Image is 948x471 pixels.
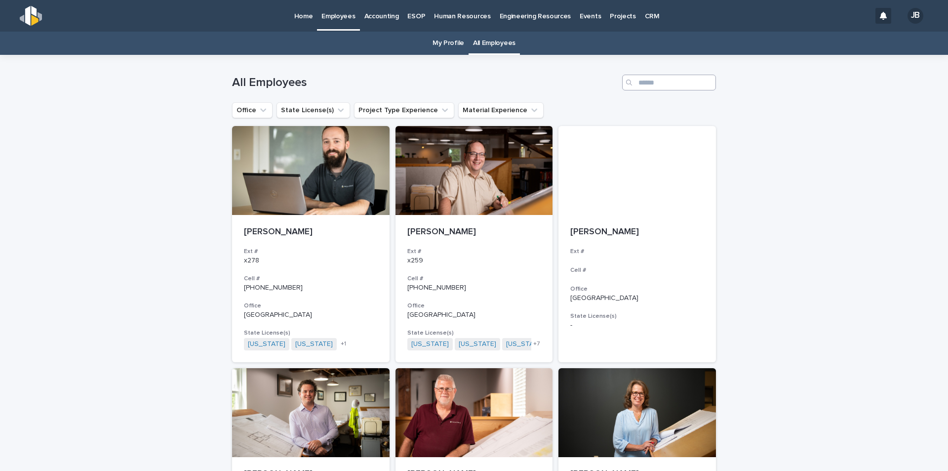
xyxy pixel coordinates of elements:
[248,340,285,348] a: [US_STATE]
[244,275,378,283] h3: Cell #
[570,285,704,293] h3: Office
[244,284,303,291] a: [PHONE_NUMBER]
[407,302,541,310] h3: Office
[20,6,42,26] img: s5b5MGTdWwFoU4EDV7nw
[244,227,378,238] p: [PERSON_NAME]
[295,340,333,348] a: [US_STATE]
[908,8,923,24] div: JB
[459,340,496,348] a: [US_STATE]
[244,248,378,256] h3: Ext #
[407,227,541,238] p: [PERSON_NAME]
[407,329,541,337] h3: State License(s)
[407,275,541,283] h3: Cell #
[570,248,704,256] h3: Ext #
[411,340,449,348] a: [US_STATE]
[458,102,544,118] button: Material Experience
[622,75,716,90] input: Search
[558,126,716,362] a: [PERSON_NAME]Ext #Cell #Office[GEOGRAPHIC_DATA]State License(s)-
[232,76,618,90] h1: All Employees
[244,329,378,337] h3: State License(s)
[407,248,541,256] h3: Ext #
[570,227,704,238] p: [PERSON_NAME]
[533,341,540,347] span: + 7
[570,312,704,320] h3: State License(s)
[244,311,378,319] p: [GEOGRAPHIC_DATA]
[570,294,704,302] p: [GEOGRAPHIC_DATA]
[570,266,704,274] h3: Cell #
[506,340,544,348] a: [US_STATE]
[473,32,515,55] a: All Employees
[232,126,390,362] a: [PERSON_NAME]Ext #x278Cell #[PHONE_NUMBER]Office[GEOGRAPHIC_DATA]State License(s)[US_STATE] [US_S...
[407,284,466,291] a: [PHONE_NUMBER]
[232,102,273,118] button: Office
[407,257,423,264] a: x259
[570,321,704,330] p: -
[341,341,346,347] span: + 1
[276,102,350,118] button: State License(s)
[244,302,378,310] h3: Office
[407,311,541,319] p: [GEOGRAPHIC_DATA]
[354,102,454,118] button: Project Type Experience
[433,32,464,55] a: My Profile
[395,126,553,362] a: [PERSON_NAME]Ext #x259Cell #[PHONE_NUMBER]Office[GEOGRAPHIC_DATA]State License(s)[US_STATE] [US_S...
[244,257,259,264] a: x278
